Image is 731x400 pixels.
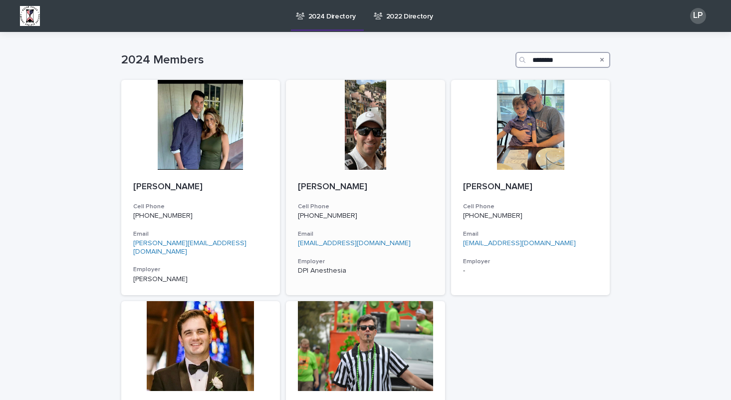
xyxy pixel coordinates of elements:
[451,80,610,295] a: [PERSON_NAME]Cell Phone[PHONE_NUMBER]Email[EMAIL_ADDRESS][DOMAIN_NAME]Employer-
[463,203,598,211] h3: Cell Phone
[298,267,433,275] p: DPI Anesthesia
[286,80,445,295] a: [PERSON_NAME]Cell Phone[PHONE_NUMBER]Email[EMAIL_ADDRESS][DOMAIN_NAME]EmployerDPI Anesthesia
[133,275,268,284] p: [PERSON_NAME]
[298,240,411,247] a: [EMAIL_ADDRESS][DOMAIN_NAME]
[463,258,598,266] h3: Employer
[133,212,193,219] a: [PHONE_NUMBER]
[298,230,433,238] h3: Email
[298,258,433,266] h3: Employer
[121,53,511,67] h1: 2024 Members
[121,80,280,295] a: [PERSON_NAME]Cell Phone[PHONE_NUMBER]Email[PERSON_NAME][EMAIL_ADDRESS][DOMAIN_NAME]Employer[PERSO...
[463,182,598,193] p: [PERSON_NAME]
[298,212,357,219] a: [PHONE_NUMBER]
[133,266,268,274] h3: Employer
[133,240,246,255] a: [PERSON_NAME][EMAIL_ADDRESS][DOMAIN_NAME]
[133,230,268,238] h3: Email
[133,203,268,211] h3: Cell Phone
[463,267,598,275] p: -
[298,182,433,193] p: [PERSON_NAME]
[463,212,522,219] a: [PHONE_NUMBER]
[463,240,576,247] a: [EMAIL_ADDRESS][DOMAIN_NAME]
[298,203,433,211] h3: Cell Phone
[463,230,598,238] h3: Email
[515,52,610,68] input: Search
[133,182,268,193] p: [PERSON_NAME]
